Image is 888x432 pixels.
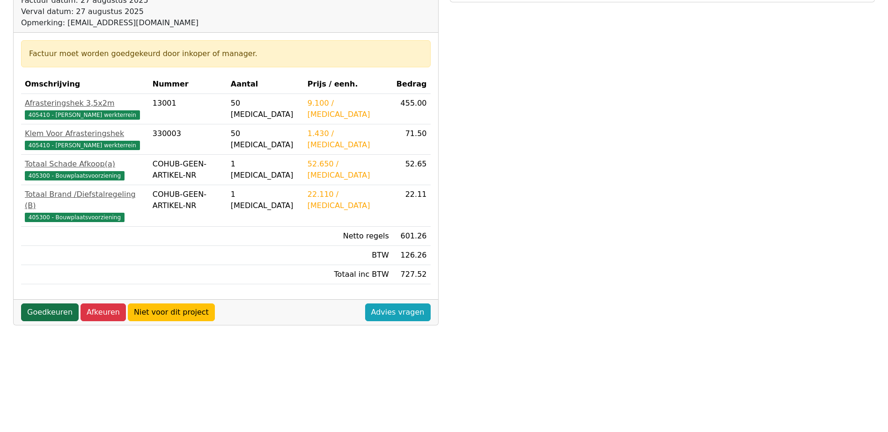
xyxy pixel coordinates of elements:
[308,98,389,120] div: 9.100 / [MEDICAL_DATA]
[227,75,304,94] th: Aantal
[393,75,431,94] th: Bedrag
[231,128,300,151] div: 50 [MEDICAL_DATA]
[25,141,140,150] span: 405410 - [PERSON_NAME] werkterrein
[25,189,145,223] a: Totaal Brand /Diefstalregeling (B)405300 - Bouwplaatsvoorziening
[393,185,431,227] td: 22.11
[149,124,227,155] td: 330003
[393,265,431,284] td: 727.52
[393,227,431,246] td: 601.26
[25,158,145,170] div: Totaal Schade Afkoop(a)
[21,17,198,29] div: Opmerking: [EMAIL_ADDRESS][DOMAIN_NAME]
[25,98,145,120] a: Afrasteringshek 3,5x2m405410 - [PERSON_NAME] werkterrein
[231,189,300,211] div: 1 [MEDICAL_DATA]
[304,246,393,265] td: BTW
[25,98,145,109] div: Afrasteringshek 3,5x2m
[25,128,145,139] div: Klem Voor Afrasteringshek
[149,185,227,227] td: COHUB-GEEN-ARTIKEL-NR
[21,303,79,321] a: Goedkeuren
[304,75,393,94] th: Prijs / eenh.
[128,303,215,321] a: Niet voor dit project
[365,303,431,321] a: Advies vragen
[81,303,126,321] a: Afkeuren
[393,246,431,265] td: 126.26
[393,124,431,155] td: 71.50
[21,75,149,94] th: Omschrijving
[149,94,227,124] td: 13001
[231,158,300,181] div: 1 [MEDICAL_DATA]
[149,155,227,185] td: COHUB-GEEN-ARTIKEL-NR
[21,6,198,17] div: Verval datum: 27 augustus 2025
[308,128,389,151] div: 1.430 / [MEDICAL_DATA]
[25,213,125,222] span: 405300 - Bouwplaatsvoorziening
[149,75,227,94] th: Nummer
[29,48,423,59] div: Factuur moet worden goedgekeurd door inkoper of manager.
[25,158,145,181] a: Totaal Schade Afkoop(a)405300 - Bouwplaatsvoorziening
[25,189,145,211] div: Totaal Brand /Diefstalregeling (B)
[304,265,393,284] td: Totaal inc BTW
[25,110,140,120] span: 405410 - [PERSON_NAME] werkterrein
[231,98,300,120] div: 50 [MEDICAL_DATA]
[304,227,393,246] td: Netto regels
[308,158,389,181] div: 52.650 / [MEDICAL_DATA]
[308,189,389,211] div: 22.110 / [MEDICAL_DATA]
[393,155,431,185] td: 52.65
[25,128,145,151] a: Klem Voor Afrasteringshek405410 - [PERSON_NAME] werkterrein
[393,94,431,124] td: 455.00
[25,171,125,180] span: 405300 - Bouwplaatsvoorziening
